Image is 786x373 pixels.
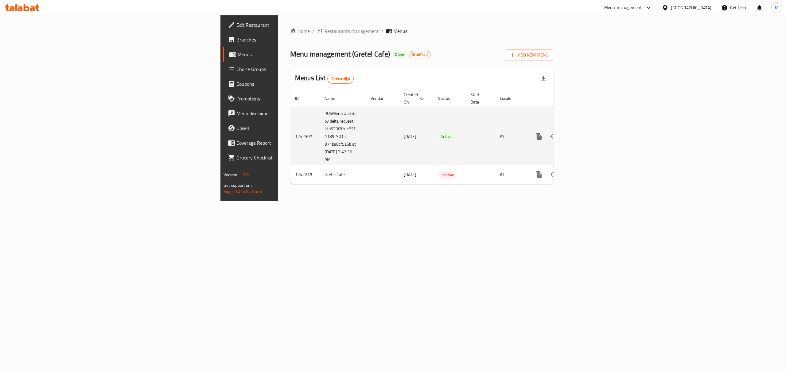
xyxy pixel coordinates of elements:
span: Branches [236,36,347,43]
span: Inactive [438,171,457,179]
td: All [495,165,527,184]
div: Total records count [327,74,354,84]
span: Coverage Report [236,139,347,147]
button: Change Status [546,167,561,182]
div: Export file [536,71,551,86]
h2: Menus List [295,73,354,84]
span: Locale [500,95,519,102]
span: 2 record(s) [328,76,354,82]
span: Menu disclaimer [236,110,347,117]
span: Start Date [470,91,488,106]
li: / [381,27,383,35]
span: Name [325,95,343,102]
span: Promotions [236,95,347,102]
a: Promotions [223,91,352,106]
a: Coverage Report [223,135,352,150]
span: Active [438,133,454,140]
button: Add New Menu [506,49,553,61]
nav: breadcrumb [290,27,553,35]
span: 1.0.0 [239,171,249,179]
span: Status [438,95,458,102]
span: Created On [404,91,426,106]
a: Menus [223,47,352,62]
table: enhanced table [290,89,595,184]
span: Version: [224,171,239,179]
a: Grocery Checklist [223,150,352,165]
button: more [531,129,546,144]
a: Coupons [223,77,352,91]
td: - [465,165,495,184]
div: Open [392,51,407,58]
div: Menu-management [604,4,642,11]
span: Coupons [236,80,347,88]
td: - [465,108,495,165]
span: Get support on: [224,181,252,189]
span: M [775,4,779,11]
a: Support.OpsPlatform [224,187,263,195]
span: Edit Restaurant [236,21,347,29]
a: Choice Groups [223,62,352,77]
span: GrubTech [409,52,430,57]
span: ID [295,95,307,102]
a: Branches [223,32,352,47]
a: Upsell [223,121,352,135]
td: All [495,108,527,165]
div: [GEOGRAPHIC_DATA] [671,4,711,11]
a: Edit Restaurant [223,18,352,32]
th: Actions [527,89,595,108]
span: [DATE] [404,132,416,140]
span: Upsell [236,124,347,132]
a: Menu disclaimer [223,106,352,121]
button: more [531,167,546,182]
span: Choice Groups [236,65,347,73]
span: Add New Menu [511,51,548,59]
span: Menus [238,51,347,58]
span: Menus [393,27,407,35]
span: Grocery Checklist [236,154,347,161]
span: Open [392,52,407,57]
span: [DATE] [404,171,416,179]
span: Vendor [371,95,391,102]
button: Change Status [546,129,561,144]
